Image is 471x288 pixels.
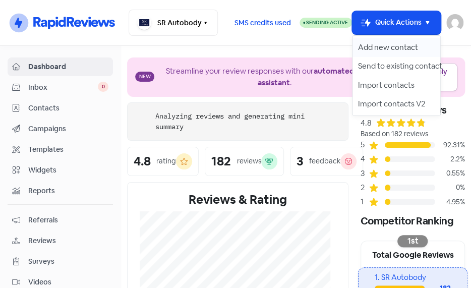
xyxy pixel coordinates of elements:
div: Based on 182 reviews [361,129,465,139]
span: 0 [98,82,108,92]
div: 4.8 [134,155,151,167]
div: 3 [297,155,304,167]
a: Reports [8,182,113,200]
div: 2.2% [435,154,465,164]
a: Dashboard [8,57,113,76]
div: 4 [361,153,369,165]
span: Reports [28,186,108,196]
div: 92.31% [435,140,465,150]
div: rating [156,156,176,166]
button: Import contacts V2 [352,95,441,114]
button: Import contacts [352,76,441,95]
span: New [135,72,154,82]
span: Contacts [28,103,108,113]
b: automated AI reply assistant [258,66,384,87]
div: 1st [397,235,428,247]
span: Referrals [28,215,108,225]
span: Reviews [28,236,108,246]
div: Analyzing reviews and generating mini summary [155,111,336,132]
div: feedback [309,156,340,166]
div: 0% [435,182,465,193]
div: 0.55% [435,168,465,179]
span: Inbox [28,82,98,93]
a: Inbox 0 [8,78,113,97]
a: 182reviews [205,147,283,176]
div: 5 [361,139,369,151]
span: Dashboard [28,62,108,72]
div: 1. SR Autobody [375,272,451,283]
div: 1 [361,196,369,208]
a: Referrals [8,211,113,229]
span: Surveys [28,256,108,267]
span: Videos [28,277,108,287]
div: 4.95% [435,197,465,207]
div: Competitor Ranking [361,213,465,228]
div: Streamline your review responses with our . [157,66,392,88]
a: Templates [8,140,113,159]
span: SMS credits used [234,18,291,28]
div: 2 [361,182,369,194]
span: Widgets [28,165,108,176]
button: Send to existing contact [352,57,441,76]
a: Sending Active [300,17,352,29]
div: Total Google Reviews [361,241,464,267]
div: 182 [211,155,231,167]
div: reviews [237,156,261,166]
a: Widgets [8,161,113,180]
div: 3 [361,168,369,180]
button: Add new contact [352,38,441,57]
a: 3feedback [290,147,363,176]
a: 4.8rating [127,147,199,176]
a: Surveys [8,252,113,271]
button: SR Autobody [129,10,218,36]
button: Quick Actions [352,11,441,35]
span: Sending Active [306,19,348,26]
a: Campaigns [8,120,113,138]
a: Reviews [8,232,113,250]
span: Campaigns [28,124,108,134]
img: User [446,14,463,31]
a: Contacts [8,99,113,118]
a: SMS credits used [226,17,300,27]
span: Templates [28,144,108,155]
div: 4.8 [361,118,372,129]
div: Reviews & Rating [140,191,336,209]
